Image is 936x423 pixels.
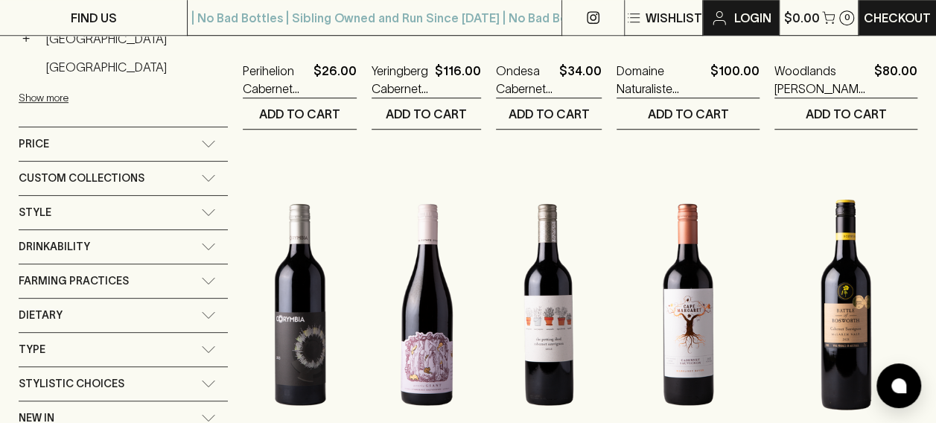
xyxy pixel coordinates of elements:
[19,31,34,46] button: +
[435,62,481,98] p: $116.00
[646,9,702,27] p: Wishlist
[19,203,51,222] span: Style
[891,378,906,393] img: bubble-icon
[617,98,760,129] button: ADD TO CART
[259,105,340,123] p: ADD TO CART
[19,169,144,188] span: Custom Collections
[496,62,553,98] a: Ondesa Cabernet Sauvignon 2024
[372,62,429,98] a: Yeringberg Cabernet Sauvignon 2022
[509,105,590,123] p: ADD TO CART
[19,264,228,298] div: Farming Practices
[39,54,228,80] a: [GEOGRAPHIC_DATA]
[559,62,602,98] p: $34.00
[19,272,129,290] span: Farming Practices
[39,26,228,51] a: [GEOGRAPHIC_DATA]
[19,135,49,153] span: Price
[243,62,308,98] a: Perihelion Cabernet Sauvignon 2023
[648,105,729,123] p: ADD TO CART
[19,299,228,332] div: Dietary
[19,162,228,195] div: Custom Collections
[19,367,228,401] div: Stylistic Choices
[71,9,117,27] p: FIND US
[372,98,481,129] button: ADD TO CART
[386,105,467,123] p: ADD TO CART
[19,196,228,229] div: Style
[19,306,63,325] span: Dietary
[874,62,917,98] p: $80.00
[313,62,357,98] p: $26.00
[774,62,868,98] a: Woodlands [PERSON_NAME] Sauvignon Merlot Malbec 2018
[844,13,850,22] p: 0
[19,83,214,113] button: Show more
[19,375,124,393] span: Stylistic Choices
[710,62,760,98] p: $100.00
[19,230,228,264] div: Drinkability
[806,105,887,123] p: ADD TO CART
[496,98,602,129] button: ADD TO CART
[734,9,771,27] p: Login
[774,98,917,129] button: ADD TO CART
[864,9,931,27] p: Checkout
[19,238,90,256] span: Drinkability
[19,333,228,366] div: Type
[19,340,45,359] span: Type
[243,98,357,129] button: ADD TO CART
[783,9,819,27] p: $0.00
[19,127,228,161] div: Price
[617,62,704,98] a: Domaine Naturaliste Morus Cabernet Sauvignon 2020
